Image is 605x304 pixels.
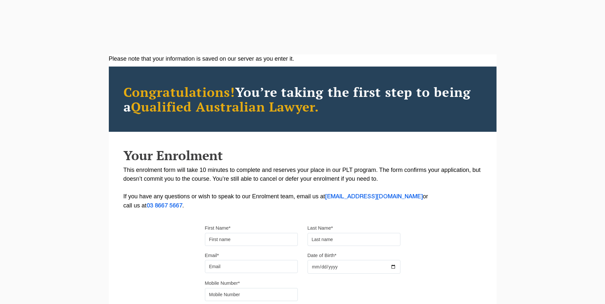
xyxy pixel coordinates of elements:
p: This enrolment form will take 10 minutes to complete and reserves your place in our PLT program. ... [123,166,482,210]
input: Mobile Number [205,288,298,301]
label: Mobile Number* [205,280,240,286]
span: Qualified Australian Lawyer. [131,98,319,115]
label: Last Name* [308,225,333,231]
h2: You’re taking the first step to being a [123,84,482,114]
span: Congratulations! [123,83,235,100]
label: Date of Birth* [308,252,337,259]
label: Email* [205,252,219,259]
input: First name [205,233,298,246]
div: Please note that your information is saved on our server as you enter it. [109,54,497,63]
label: First Name* [205,225,231,231]
input: Email [205,260,298,273]
h2: Your Enrolment [123,148,482,162]
a: [EMAIL_ADDRESS][DOMAIN_NAME] [325,194,423,199]
input: Last name [308,233,400,246]
a: 03 8667 5667 [147,203,182,208]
